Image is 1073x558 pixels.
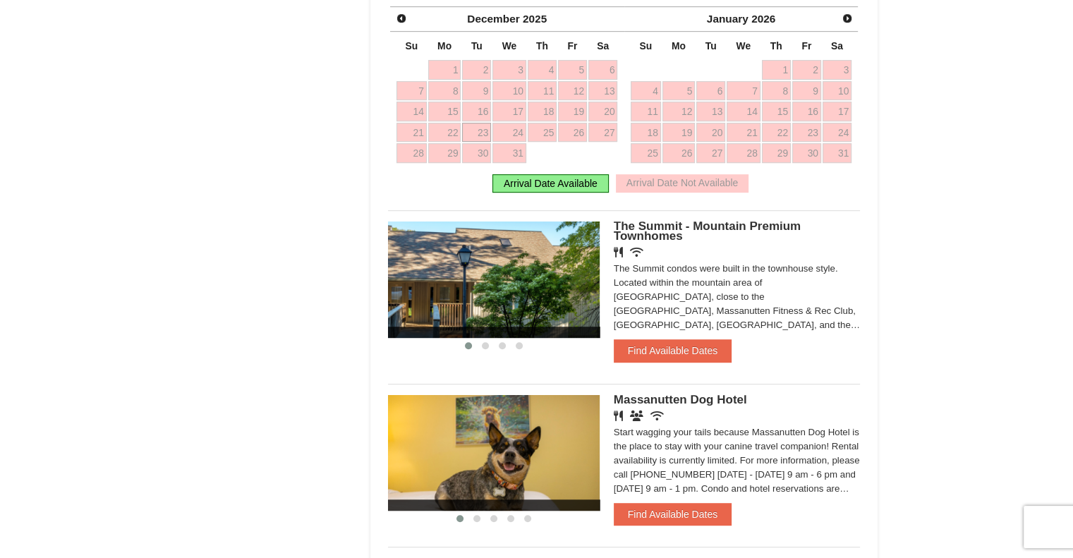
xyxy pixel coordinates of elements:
a: 10 [492,81,526,101]
a: 5 [662,81,696,101]
i: Restaurant [614,247,623,257]
a: 28 [396,143,427,163]
a: 26 [662,143,696,163]
a: 18 [528,102,557,121]
span: Monday [672,40,686,51]
a: Next [837,8,857,28]
a: 30 [792,143,821,163]
a: 12 [662,102,696,121]
a: 5 [558,60,587,80]
a: 24 [492,123,526,142]
a: 15 [762,102,791,121]
span: December [467,13,519,25]
a: 23 [792,123,821,142]
a: 7 [396,81,427,101]
span: Sunday [406,40,418,51]
span: Saturday [597,40,609,51]
span: 2025 [523,13,547,25]
a: 15 [428,102,461,121]
a: 22 [428,123,461,142]
a: 23 [462,123,491,142]
a: 13 [588,81,617,101]
a: 17 [823,102,851,121]
a: 1 [762,60,791,80]
div: Arrival Date Available [492,174,609,193]
a: 4 [528,60,557,80]
a: 26 [558,123,587,142]
a: 11 [528,81,557,101]
a: 1 [428,60,461,80]
a: 29 [762,143,791,163]
a: 17 [492,102,526,121]
button: Find Available Dates [614,339,732,362]
a: 22 [762,123,791,142]
a: 2 [462,60,491,80]
a: 31 [492,143,526,163]
a: 4 [631,81,661,101]
a: 30 [462,143,491,163]
a: 9 [462,81,491,101]
a: 6 [696,81,725,101]
a: 25 [631,143,661,163]
a: 20 [588,102,617,121]
a: 27 [588,123,617,142]
a: 21 [727,123,760,142]
a: 16 [462,102,491,121]
a: 7 [727,81,760,101]
a: 8 [762,81,791,101]
span: Next [842,13,853,24]
a: 25 [528,123,557,142]
i: Wireless Internet (free) [630,247,643,257]
a: 21 [396,123,427,142]
a: Prev [392,8,411,28]
a: 2 [792,60,821,80]
a: 24 [823,123,851,142]
span: January [707,13,748,25]
div: Arrival Date Not Available [616,174,748,193]
a: 28 [727,143,760,163]
i: Restaurant [614,411,623,421]
span: Wednesday [736,40,751,51]
div: Start wagging your tails because Massanutten Dog Hotel is the place to stay with your canine trav... [614,425,861,496]
span: Sunday [639,40,652,51]
a: 11 [631,102,661,121]
span: Friday [568,40,578,51]
a: 3 [823,60,851,80]
a: 29 [428,143,461,163]
a: 16 [792,102,821,121]
a: 20 [696,123,725,142]
span: Massanutten Dog Hotel [614,393,747,406]
a: 19 [558,102,587,121]
a: 18 [631,123,661,142]
span: Saturday [831,40,843,51]
a: 14 [396,102,427,121]
span: The Summit - Mountain Premium Townhomes [614,219,801,243]
a: 6 [588,60,617,80]
a: 3 [492,60,526,80]
span: Monday [437,40,451,51]
div: The Summit condos were built in the townhouse style. Located within the mountain area of [GEOGRAP... [614,262,861,332]
a: 10 [823,81,851,101]
a: 27 [696,143,725,163]
span: Tuesday [471,40,483,51]
span: 2026 [751,13,775,25]
span: Thursday [536,40,548,51]
button: Find Available Dates [614,503,732,526]
a: 19 [662,123,696,142]
a: 13 [696,102,725,121]
i: Wireless Internet (free) [650,411,664,421]
a: 12 [558,81,587,101]
span: Wednesday [502,40,517,51]
span: Friday [801,40,811,51]
span: Tuesday [705,40,717,51]
i: Banquet Facilities [630,411,643,421]
span: Prev [396,13,407,24]
a: 31 [823,143,851,163]
a: 14 [727,102,760,121]
a: 8 [428,81,461,101]
span: Thursday [770,40,782,51]
a: 9 [792,81,821,101]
